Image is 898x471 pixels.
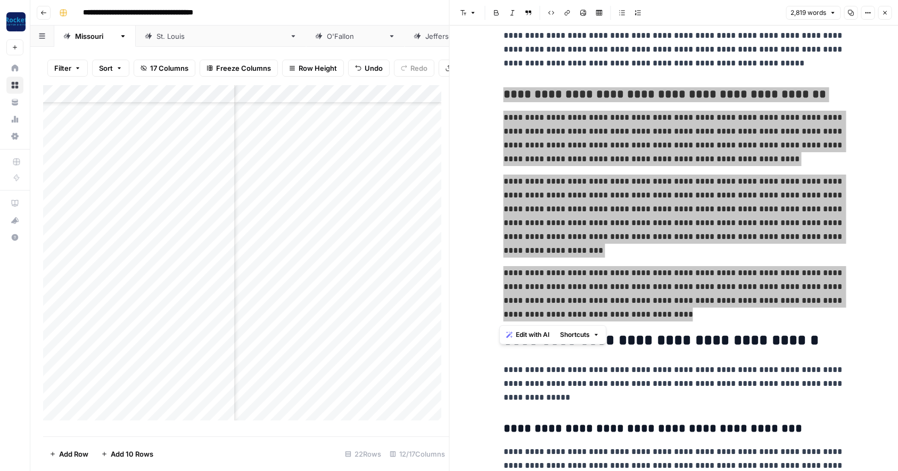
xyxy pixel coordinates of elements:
[216,63,271,73] span: Freeze Columns
[59,449,88,459] span: Add Row
[92,60,129,77] button: Sort
[306,26,405,47] a: [PERSON_NAME]
[6,94,23,111] a: Your Data
[6,212,23,229] button: What's new?
[54,63,71,73] span: Filter
[786,6,841,20] button: 2,819 words
[556,328,604,342] button: Shortcuts
[99,63,113,73] span: Sort
[405,26,518,47] a: [GEOGRAPHIC_DATA]
[6,77,23,94] a: Browse
[111,449,153,459] span: Add 10 Rows
[790,8,826,18] span: 2,819 words
[502,328,554,342] button: Edit with AI
[156,31,285,42] div: [GEOGRAPHIC_DATA][PERSON_NAME]
[75,31,115,42] div: [US_STATE]
[43,445,95,462] button: Add Row
[95,445,160,462] button: Add 10 Rows
[516,330,549,340] span: Edit with AI
[6,128,23,145] a: Settings
[134,60,195,77] button: 17 Columns
[150,63,188,73] span: 17 Columns
[327,31,384,42] div: [PERSON_NAME]
[47,60,88,77] button: Filter
[6,195,23,212] a: AirOps Academy
[560,330,590,340] span: Shortcuts
[6,12,26,31] img: Rocket Pilots Logo
[385,445,449,462] div: 12/17 Columns
[7,212,23,228] div: What's new?
[136,26,306,47] a: [GEOGRAPHIC_DATA][PERSON_NAME]
[6,111,23,128] a: Usage
[299,63,337,73] span: Row Height
[341,445,385,462] div: 22 Rows
[425,31,497,42] div: [GEOGRAPHIC_DATA]
[6,229,23,246] button: Help + Support
[54,26,136,47] a: [US_STATE]
[6,9,23,35] button: Workspace: Rocket Pilots
[6,60,23,77] a: Home
[282,60,344,77] button: Row Height
[394,60,434,77] button: Redo
[410,63,427,73] span: Redo
[348,60,390,77] button: Undo
[200,60,278,77] button: Freeze Columns
[365,63,383,73] span: Undo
